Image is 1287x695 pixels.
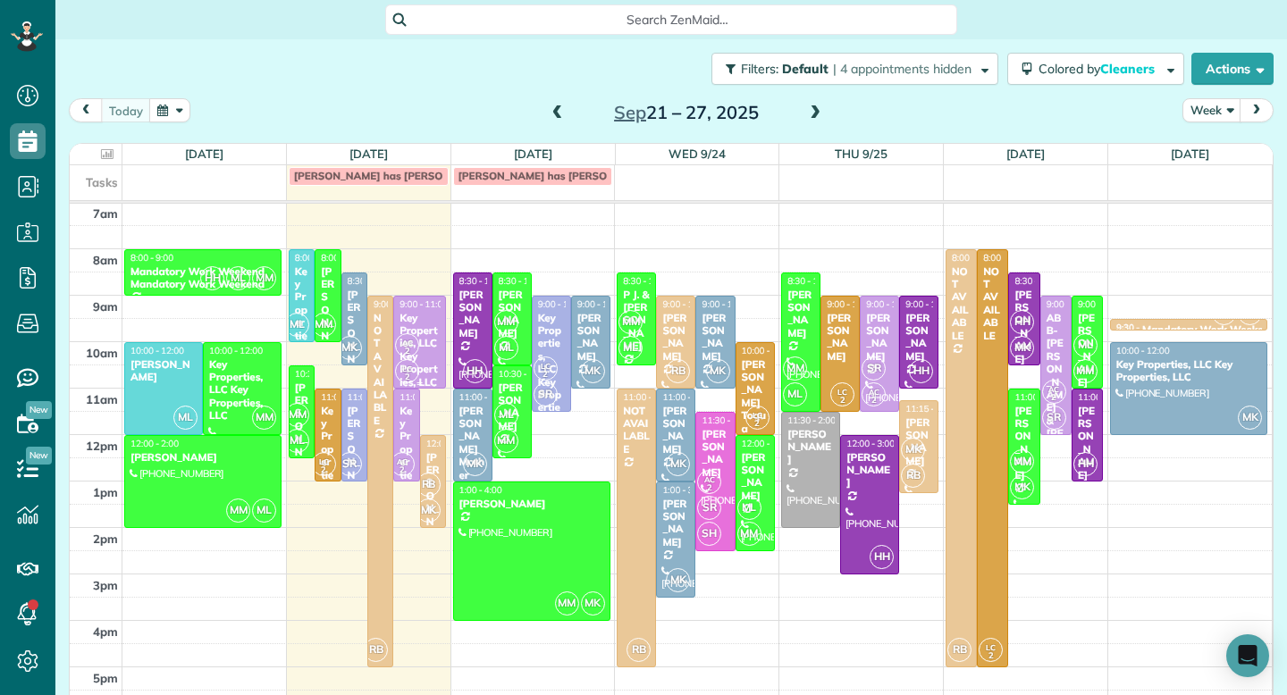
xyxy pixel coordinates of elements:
[396,369,418,386] small: 2
[1010,475,1034,499] span: MK
[101,98,151,122] button: today
[130,345,184,356] span: 10:00 - 12:00
[463,359,487,383] span: HH
[208,358,276,423] div: Key Properties, LLC Key Properties, LLC
[1073,359,1098,383] span: MM
[285,403,309,427] span: MM
[1077,312,1098,389] div: [PERSON_NAME]
[870,545,894,569] span: HH
[697,522,721,546] span: SH
[845,451,894,490] div: [PERSON_NAME]
[494,429,518,453] span: MM
[742,438,790,449] span: 12:00 - 2:30
[662,484,705,496] span: 1:00 - 3:30
[704,474,715,484] span: AC
[1047,298,1095,310] span: 9:00 - 12:00
[397,456,408,466] span: AC
[614,101,646,123] span: Sep
[1007,53,1184,85] button: Colored byCleaners
[702,414,750,426] span: 11:30 - 2:30
[498,289,526,340] div: [PERSON_NAME]
[951,265,972,342] div: NOT AVAILABLE
[701,312,729,364] div: [PERSON_NAME]
[494,403,518,427] span: ML
[862,392,885,409] small: 2
[741,451,770,503] div: [PERSON_NAME]
[833,61,972,77] span: | 4 appointments hidden
[416,498,441,523] span: MK
[86,346,118,360] span: 10am
[93,206,118,221] span: 7am
[173,406,198,430] span: ML
[1191,53,1274,85] button: Actions
[786,428,835,466] div: [PERSON_NAME]
[313,462,335,479] small: 2
[909,359,933,383] span: HH
[575,103,798,122] h2: 21 – 27, 2025
[1171,147,1209,161] a: [DATE]
[93,532,118,546] span: 2pm
[26,447,52,465] span: New
[226,266,250,290] span: ML
[294,381,309,497] div: [PERSON_NAME]
[93,485,118,499] span: 1pm
[746,415,769,432] small: 2
[499,275,547,287] span: 8:30 - 10:30
[348,275,396,287] span: 8:30 - 10:30
[782,61,829,77] span: Default
[541,361,551,371] span: LC
[209,345,263,356] span: 10:00 - 12:00
[576,312,605,364] div: [PERSON_NAME]
[374,298,416,310] span: 9:00 - 5:00
[1048,384,1059,394] span: AC
[93,578,118,592] span: 3pm
[295,252,343,264] span: 8:00 - 10:00
[494,336,518,360] span: ML
[1182,98,1241,122] button: Week
[93,299,118,314] span: 9am
[862,356,886,381] span: SR
[1010,449,1034,473] span: MM
[458,498,605,510] div: [PERSON_NAME]
[537,312,566,440] div: Key Properties, LLC Key Properties, LLC
[737,496,761,520] span: ML
[426,438,475,449] span: 12:00 - 2:00
[827,298,875,310] span: 9:00 - 11:30
[581,591,605,615] span: MK
[826,312,854,364] div: [PERSON_NAME]
[555,591,579,615] span: MM
[402,338,413,347] span: AC
[252,266,276,290] span: MM
[1073,333,1098,357] span: ML
[347,405,362,520] div: [PERSON_NAME]
[252,406,276,430] span: MM
[364,638,388,662] span: RB
[1226,634,1269,677] div: Open Intercom Messenger
[661,405,690,456] div: [PERSON_NAME]
[534,366,557,383] small: 2
[373,312,388,427] div: NOT AVAILABLE
[130,358,198,384] div: [PERSON_NAME]
[869,387,879,397] span: AC
[320,405,335,636] div: Key Properties, LLC Key Properties, LLC
[130,252,173,264] span: 8:00 - 9:00
[661,312,690,364] div: [PERSON_NAME]
[1014,289,1034,365] div: [PERSON_NAME]
[538,298,586,310] span: 9:00 - 11:30
[494,310,518,334] span: MM
[321,391,369,403] span: 11:00 - 1:00
[701,428,729,480] div: [PERSON_NAME]
[1046,312,1066,505] div: ABB- [PERSON_NAME] & [PERSON_NAME]
[86,439,118,453] span: 12pm
[986,642,996,652] span: LC
[618,336,643,360] span: ML
[338,452,362,476] span: SR
[319,456,329,466] span: LC
[285,429,309,453] span: ML
[787,414,836,426] span: 11:30 - 2:00
[698,480,720,497] small: 2
[846,438,895,449] span: 12:00 - 3:00
[400,298,448,310] span: 9:00 - 11:00
[1073,452,1098,476] span: HH
[742,345,795,356] span: 10:00 - 12:00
